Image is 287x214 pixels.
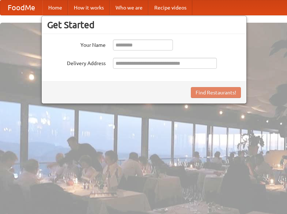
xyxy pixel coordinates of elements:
[47,19,241,30] h3: Get Started
[42,0,68,15] a: Home
[68,0,110,15] a: How it works
[148,0,192,15] a: Recipe videos
[47,58,106,67] label: Delivery Address
[191,87,241,98] button: Find Restaurants!
[47,40,106,49] label: Your Name
[110,0,148,15] a: Who we are
[0,0,42,15] a: FoodMe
